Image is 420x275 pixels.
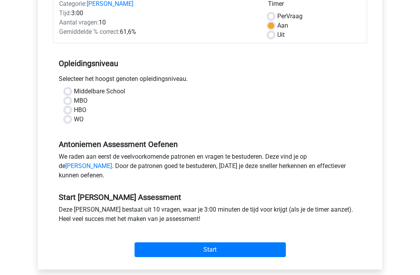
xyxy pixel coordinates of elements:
[277,12,303,21] label: Vraag
[277,30,285,40] label: Uit
[53,74,367,87] div: Selecteer het hoogst genoten opleidingsniveau.
[74,87,125,96] label: Middelbare School
[277,21,288,30] label: Aan
[59,19,99,26] span: Aantal vragen:
[59,9,71,17] span: Tijd:
[53,152,367,183] div: We raden aan eerst de veelvoorkomende patronen en vragen te bestuderen. Deze vind je op de . Door...
[74,115,84,124] label: WO
[277,12,286,20] span: Per
[53,205,367,227] div: Deze [PERSON_NAME] bestaat uit 10 vragen, waar je 3:00 minuten de tijd voor krijgt (als je de tim...
[65,162,112,170] a: [PERSON_NAME]
[59,140,361,149] h5: Antoniemen Assessment Oefenen
[53,18,262,27] div: 10
[74,105,86,115] label: HBO
[53,27,262,37] div: 61,6%
[59,56,361,71] h5: Opleidingsniveau
[53,9,262,18] div: 3:00
[59,28,120,35] span: Gemiddelde % correct:
[59,193,361,202] h5: Start [PERSON_NAME] Assessment
[74,96,87,105] label: MBO
[135,242,286,257] input: Start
